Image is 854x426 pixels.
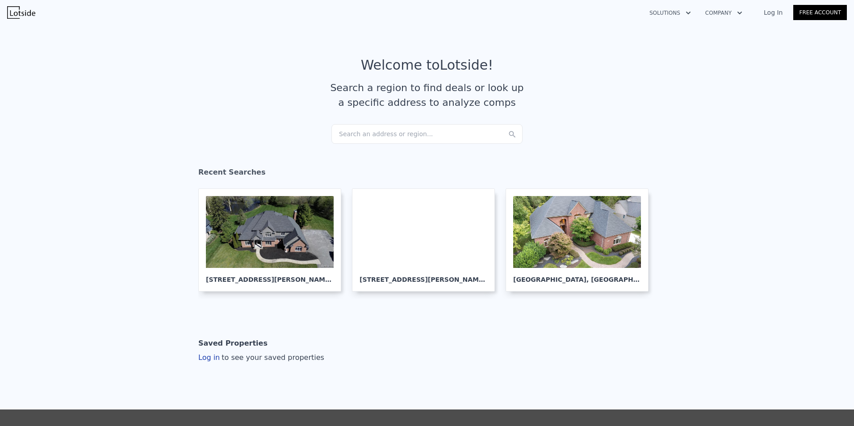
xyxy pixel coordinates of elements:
[198,352,324,363] div: Log in
[793,5,847,20] a: Free Account
[198,334,268,352] div: Saved Properties
[361,57,494,73] div: Welcome to Lotside !
[360,268,487,284] div: [STREET_ADDRESS][PERSON_NAME] , [GEOGRAPHIC_DATA]
[513,268,641,284] div: [GEOGRAPHIC_DATA] , [GEOGRAPHIC_DATA]
[327,80,527,110] div: Search a region to find deals or look up a specific address to analyze comps
[7,6,35,19] img: Lotside
[198,160,656,188] div: Recent Searches
[753,8,793,17] a: Log In
[642,5,698,21] button: Solutions
[352,188,502,292] a: [STREET_ADDRESS][PERSON_NAME], [GEOGRAPHIC_DATA]
[220,353,324,362] span: to see your saved properties
[206,268,334,284] div: [STREET_ADDRESS][PERSON_NAME] , [GEOGRAPHIC_DATA]
[698,5,749,21] button: Company
[506,188,656,292] a: [GEOGRAPHIC_DATA], [GEOGRAPHIC_DATA]
[198,188,348,292] a: [STREET_ADDRESS][PERSON_NAME], [GEOGRAPHIC_DATA]
[331,124,523,144] div: Search an address or region...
